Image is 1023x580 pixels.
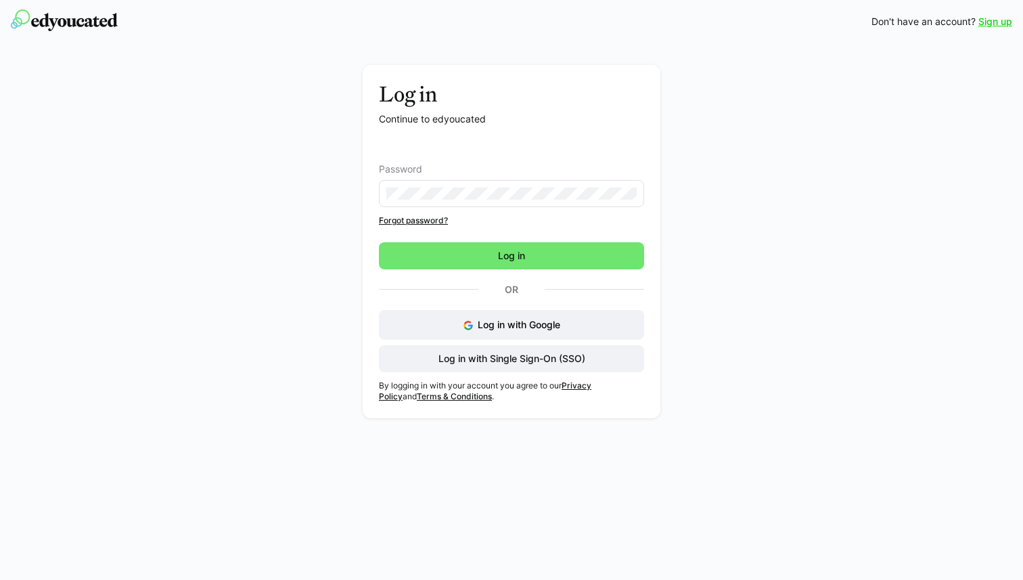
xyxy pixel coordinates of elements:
[478,319,560,330] span: Log in with Google
[11,9,118,31] img: edyoucated
[379,112,644,126] p: Continue to edyoucated
[379,345,644,372] button: Log in with Single Sign-On (SSO)
[478,280,545,299] p: Or
[379,380,591,401] a: Privacy Policy
[379,242,644,269] button: Log in
[871,15,976,28] span: Don't have an account?
[379,81,644,107] h3: Log in
[417,391,492,401] a: Terms & Conditions
[978,15,1012,28] a: Sign up
[379,380,644,402] p: By logging in with your account you agree to our and .
[379,215,644,226] a: Forgot password?
[379,310,644,340] button: Log in with Google
[379,164,422,175] span: Password
[436,352,587,365] span: Log in with Single Sign-On (SSO)
[496,249,527,263] span: Log in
